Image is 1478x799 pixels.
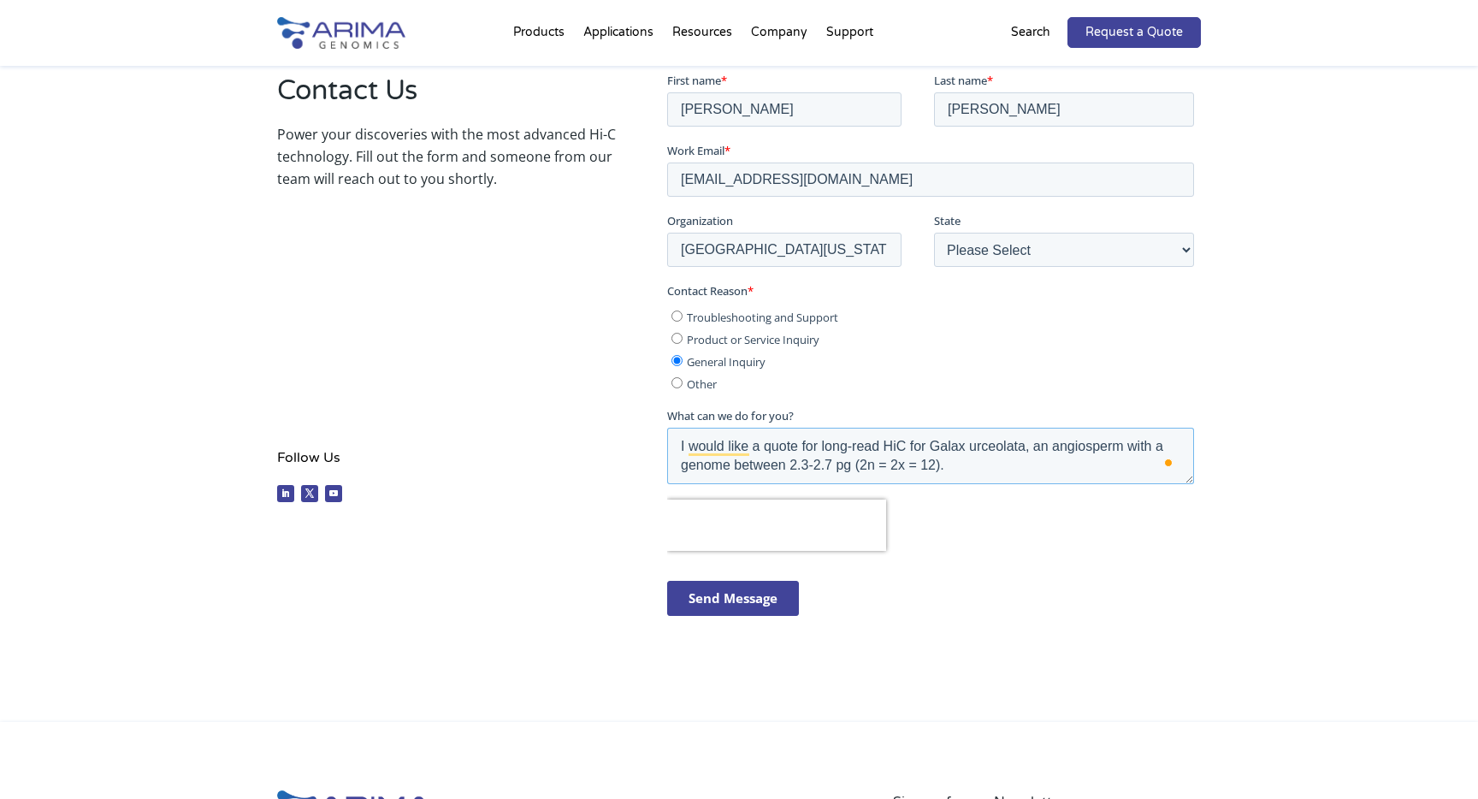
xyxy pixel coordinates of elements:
[277,72,616,123] h2: Contact Us
[325,485,342,502] a: Follow on Youtube
[277,17,405,49] img: Arima-Genomics-logo
[1011,21,1050,44] p: Search
[1067,17,1201,48] a: Request a Quote
[301,485,318,502] a: Follow on X
[667,72,1201,630] iframe: To enrich screen reader interactions, please activate Accessibility in Grammarly extension settings
[277,447,616,482] h4: Follow Us
[277,123,616,190] p: Power your discoveries with the most advanced Hi-C technology. Fill out the form and someone from...
[277,485,294,502] a: Follow on LinkedIn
